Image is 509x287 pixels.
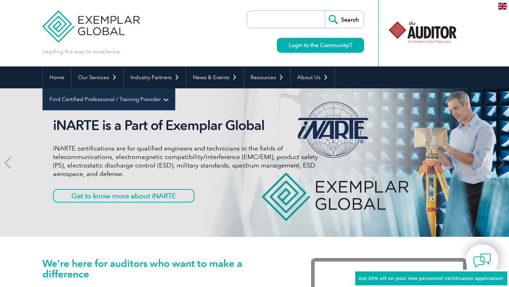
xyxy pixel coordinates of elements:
[498,3,507,10] img: en
[71,66,123,88] a: Our Services
[53,144,318,178] p: iNARTE certifications are for qualified engineers and technicians in the fields of telecommunicat...
[473,252,491,269] img: contact-chat.png
[325,11,364,28] input: Search
[42,258,290,279] h1: We’re here for auditors who want to make a difference
[277,38,364,53] a: Login to the Community
[43,66,71,88] a: Home
[43,88,175,110] a: Find Certified Professional / Training Provider
[124,66,186,88] a: Industry Partners
[291,66,335,88] a: About Us
[359,276,504,281] span: Get 20% off on your new personnel certification application!
[244,66,290,88] a: Resources
[53,189,194,203] a: Get to know more about iNARTE
[53,117,318,134] h2: iNARTE is a Part of Exemplar Global
[42,48,120,55] p: Leading the way to excellence
[348,43,352,47] img: open_square.png
[186,66,244,88] a: News & Events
